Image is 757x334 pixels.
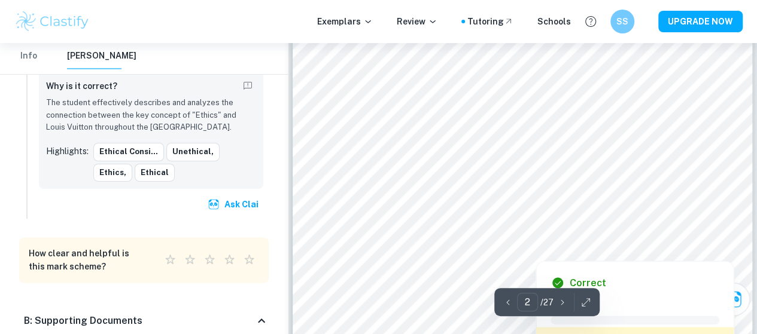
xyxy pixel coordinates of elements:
[467,15,513,28] a: Tutoring
[14,43,43,69] button: Info
[616,15,630,28] h6: SS
[205,194,263,215] button: Ask Clai
[135,164,175,182] button: ethical
[570,275,606,290] h6: Correct
[46,79,117,93] h6: Why is it correct?
[580,11,601,32] button: Help and Feedback
[540,296,554,309] p: / 27
[24,314,142,328] h6: B: Supporting Documents
[46,97,256,133] p: The student effectively describes and analyzes the connection between the key concept of "Ethics"...
[551,299,729,312] h6: Criterion G
[239,78,256,94] button: Report mistake/confusion
[166,143,220,161] button: unethical,
[14,10,90,33] img: Clastify logo
[93,143,164,161] button: Ethical consi...
[658,11,743,32] button: UPGRADE NOW
[208,198,220,210] img: clai.svg
[93,164,132,182] button: ethics,
[317,15,373,28] p: Exemplars
[397,15,437,28] p: Review
[537,15,571,28] a: Schools
[67,43,136,69] button: [PERSON_NAME]
[46,145,89,158] p: Highlights:
[29,247,146,273] h6: How clear and helpful is this mark scheme?
[610,10,634,33] button: SS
